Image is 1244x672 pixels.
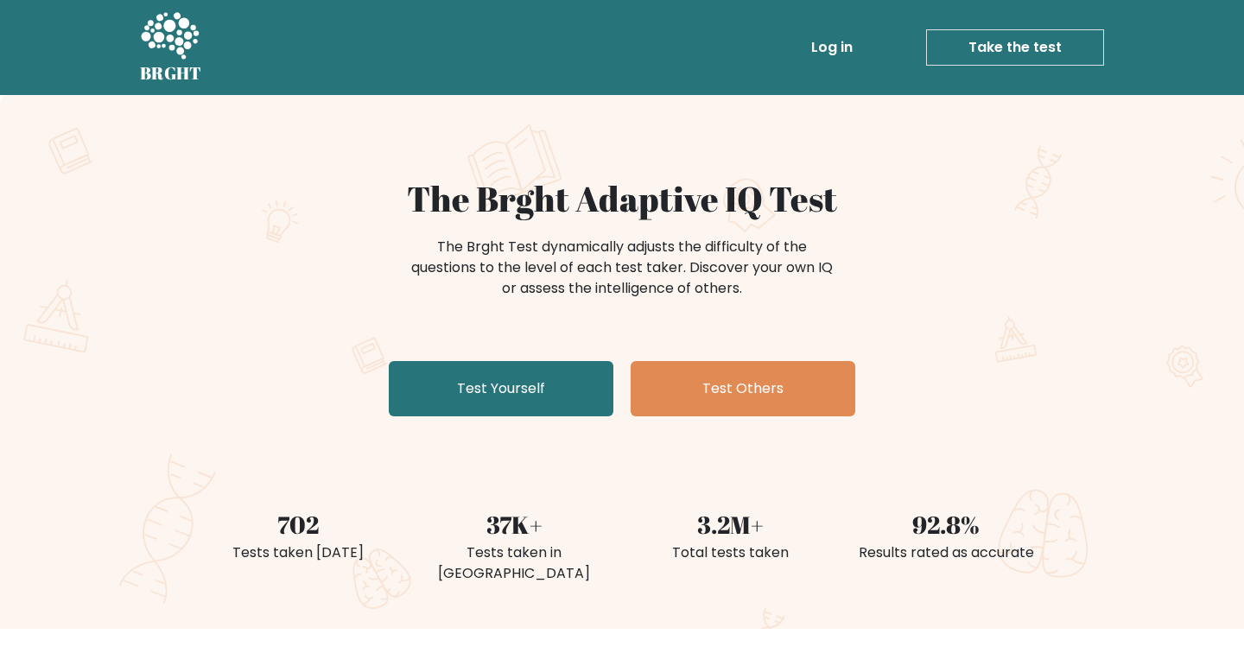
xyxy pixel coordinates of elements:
h5: BRGHT [140,63,202,84]
div: Tests taken [DATE] [200,542,396,563]
div: Total tests taken [632,542,828,563]
h1: The Brght Adaptive IQ Test [200,178,1044,219]
a: Take the test [926,29,1104,66]
div: 702 [200,506,396,542]
a: Log in [804,30,860,65]
a: Test Yourself [389,361,613,416]
div: 92.8% [848,506,1044,542]
div: Results rated as accurate [848,542,1044,563]
div: 37K+ [416,506,612,542]
div: Tests taken in [GEOGRAPHIC_DATA] [416,542,612,584]
a: Test Others [631,361,855,416]
div: 3.2M+ [632,506,828,542]
a: BRGHT [140,7,202,88]
div: The Brght Test dynamically adjusts the difficulty of the questions to the level of each test take... [406,237,838,299]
